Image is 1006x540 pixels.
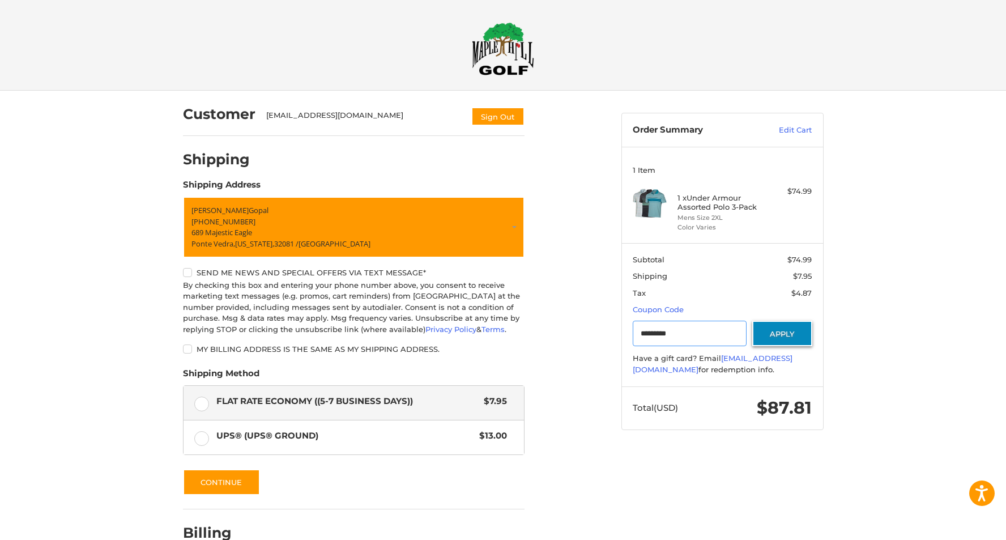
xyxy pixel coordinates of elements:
[787,255,812,264] span: $74.99
[677,193,764,212] h4: 1 x Under Armour Assorted Polo 3-Pack
[191,239,235,249] span: Ponte Vedra,
[752,321,812,346] button: Apply
[633,305,684,314] a: Coupon Code
[757,397,812,418] span: $87.81
[235,239,274,249] span: [US_STATE],
[183,280,525,335] div: By checking this box and entering your phone number above, you consent to receive marketing text ...
[183,469,260,495] button: Continue
[633,288,646,297] span: Tax
[633,353,812,375] div: Have a gift card? Email for redemption info.
[425,325,476,334] a: Privacy Policy
[266,110,460,126] div: [EMAIL_ADDRESS][DOMAIN_NAME]
[216,395,479,408] span: Flat Rate Economy ((5-7 Business Days))
[191,205,249,215] span: [PERSON_NAME]
[479,395,508,408] span: $7.95
[183,151,250,168] h2: Shipping
[793,271,812,280] span: $7.95
[183,345,525,354] label: My billing address is the same as my shipping address.
[677,213,764,223] li: Mens Size 2XL
[472,22,534,75] img: Maple Hill Golf
[633,255,664,264] span: Subtotal
[471,107,525,126] button: Sign Out
[767,186,812,197] div: $74.99
[249,205,268,215] span: Gopal
[183,105,255,123] h2: Customer
[633,125,755,136] h3: Order Summary
[481,325,505,334] a: Terms
[913,509,1006,540] iframe: Google Customer Reviews
[755,125,812,136] a: Edit Cart
[677,223,764,232] li: Color Varies
[216,430,474,443] span: UPS® (UPS® Ground)
[183,197,525,258] a: Enter or select a different address
[191,216,255,227] span: [PHONE_NUMBER]
[633,165,812,175] h3: 1 Item
[791,288,812,297] span: $4.87
[299,239,370,249] span: [GEOGRAPHIC_DATA]
[633,402,678,413] span: Total (USD)
[633,354,792,374] a: [EMAIL_ADDRESS][DOMAIN_NAME]
[183,178,261,197] legend: Shipping Address
[633,271,667,280] span: Shipping
[183,367,259,385] legend: Shipping Method
[474,430,508,443] span: $13.00
[183,268,525,277] label: Send me news and special offers via text message*
[274,239,299,249] span: 32081 /
[191,227,252,237] span: 689 Majestic Eagle
[633,321,747,346] input: Gift Certificate or Coupon Code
